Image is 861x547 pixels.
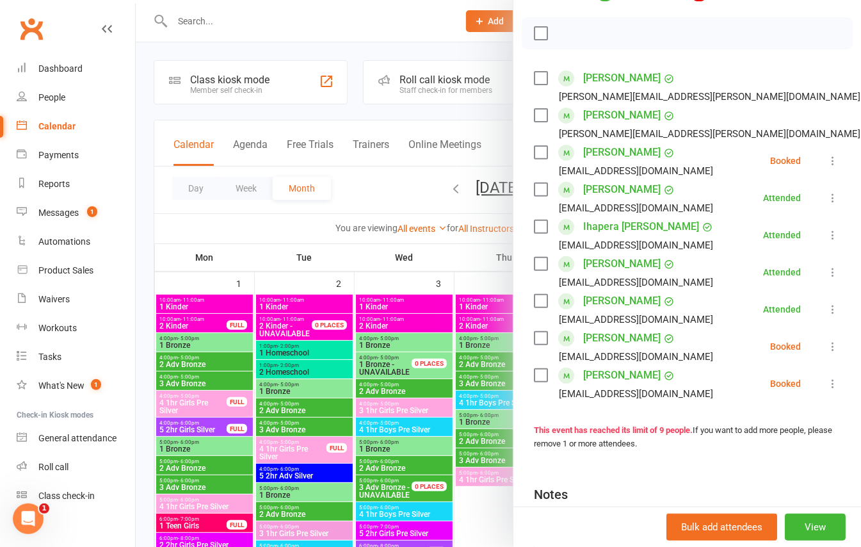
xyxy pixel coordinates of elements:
a: General attendance kiosk mode [17,424,135,453]
a: Ihapera [PERSON_NAME] [583,216,699,237]
a: Messages 1 [17,199,135,227]
a: Payments [17,141,135,170]
div: [EMAIL_ADDRESS][DOMAIN_NAME] [559,348,713,365]
div: Attended [763,193,801,202]
div: People [38,92,65,102]
a: Class kiosk mode [17,482,135,510]
a: Automations [17,227,135,256]
a: Clubworx [15,13,47,45]
div: [PERSON_NAME][EMAIL_ADDRESS][PERSON_NAME][DOMAIN_NAME] [559,126,860,142]
a: Tasks [17,343,135,371]
a: Workouts [17,314,135,343]
div: Roll call [38,462,68,472]
a: Dashboard [17,54,135,83]
a: [PERSON_NAME] [583,68,661,88]
a: Calendar [17,112,135,141]
div: Workouts [38,323,77,333]
a: Reports [17,170,135,199]
div: [EMAIL_ADDRESS][DOMAIN_NAME] [559,386,713,402]
div: Attended [763,231,801,240]
a: [PERSON_NAME] [583,365,661,386]
div: Payments [38,150,79,160]
div: Product Sales [38,265,93,275]
a: Roll call [17,453,135,482]
span: 1 [39,503,49,514]
a: Product Sales [17,256,135,285]
button: Bulk add attendees [666,514,777,541]
a: [PERSON_NAME] [583,254,661,274]
a: [PERSON_NAME] [583,328,661,348]
div: If you want to add more people, please remove 1 or more attendees. [534,424,841,451]
a: Waivers [17,285,135,314]
a: [PERSON_NAME] [583,179,661,200]
div: [PERSON_NAME][EMAIL_ADDRESS][PERSON_NAME][DOMAIN_NAME] [559,88,860,105]
div: Notes [534,486,568,503]
div: [EMAIL_ADDRESS][DOMAIN_NAME] [559,200,713,216]
div: Attended [763,268,801,277]
strong: This event has reached its limit of 9 people. [534,425,693,435]
div: General attendance [38,433,117,443]
span: 1 [87,206,97,217]
div: Messages [38,208,79,218]
div: Dashboard [38,63,83,74]
iframe: Intercom live chat [13,503,44,534]
div: What's New [38,380,84,391]
a: [PERSON_NAME] [583,291,661,311]
a: [PERSON_NAME] [583,142,661,163]
a: [PERSON_NAME] [583,105,661,126]
div: Automations [38,236,90,247]
a: People [17,83,135,112]
div: Tasks [38,352,61,362]
div: Class check-in [38,491,95,501]
div: Booked [770,156,801,165]
div: Attended [763,305,801,314]
button: View [785,514,846,541]
div: Booked [770,379,801,388]
div: Waivers [38,294,70,304]
a: What's New1 [17,371,135,400]
div: Booked [770,342,801,351]
div: [EMAIL_ADDRESS][DOMAIN_NAME] [559,237,713,254]
div: [EMAIL_ADDRESS][DOMAIN_NAME] [559,311,713,328]
span: 1 [91,379,101,390]
div: [EMAIL_ADDRESS][DOMAIN_NAME] [559,163,713,179]
div: [EMAIL_ADDRESS][DOMAIN_NAME] [559,274,713,291]
div: Reports [38,179,70,189]
div: Calendar [38,121,76,131]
